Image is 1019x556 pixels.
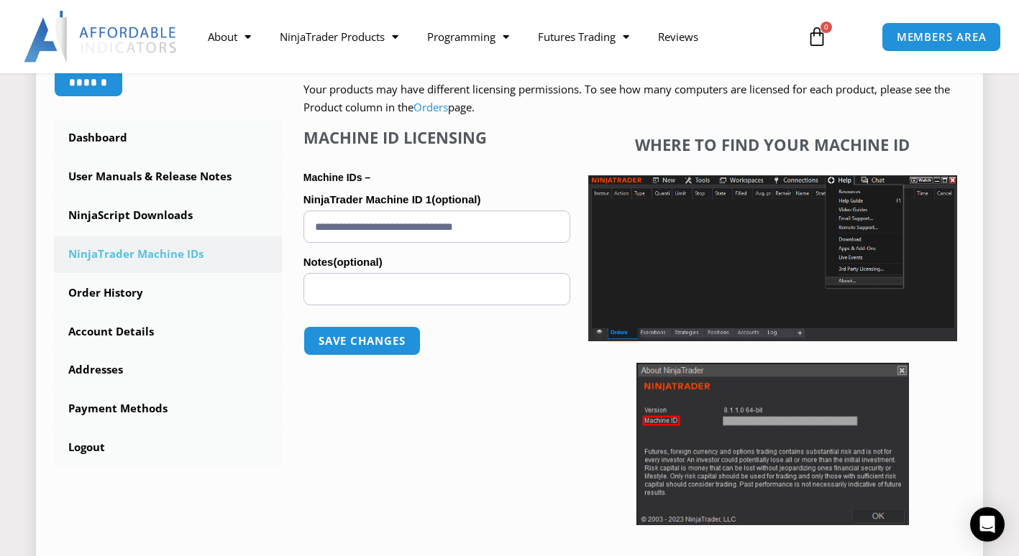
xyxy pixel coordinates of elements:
[303,189,570,210] label: NinjaTrader Machine ID 1
[24,11,178,62] img: LogoAI | Affordable Indicators – NinjaTrader
[413,20,524,53] a: Programming
[54,158,282,195] a: User Manuals & Release Notes
[54,390,282,427] a: Payment Methods
[54,197,282,234] a: NinjaScript Downloads
[588,175,957,341] img: Screenshot 2025-01-17 1155544 | Affordable Indicators – NinjaTrader
[54,119,282,157] a: Dashboard
[524,20,644,53] a: Futures Trading
[588,135,957,154] h4: Where to find your Machine ID
[54,313,282,351] a: Account Details
[54,429,282,466] a: Logout
[897,32,987,42] span: MEMBERS AREA
[636,363,910,525] img: Screenshot 2025-01-17 114931 | Affordable Indicators – NinjaTrader
[54,236,282,273] a: NinjaTrader Machine IDs
[54,274,282,312] a: Order History
[193,20,265,53] a: About
[303,251,570,273] label: Notes
[413,100,448,114] a: Orders
[54,351,282,389] a: Addresses
[303,82,950,115] span: Your products may have different licensing permissions. To see how many computers are licensed fo...
[644,20,713,53] a: Reviews
[431,193,480,205] span: (optional)
[193,20,795,53] nav: Menu
[821,22,832,33] span: 0
[970,507,1005,542] div: Open Intercom Messenger
[785,16,849,57] a: 0
[303,172,370,183] strong: Machine IDs –
[54,119,282,466] nav: Account pages
[265,20,413,53] a: NinjaTrader Products
[303,128,570,147] h4: Machine ID Licensing
[882,22,1002,52] a: MEMBERS AREA
[303,326,421,356] button: Save changes
[333,256,382,268] span: (optional)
